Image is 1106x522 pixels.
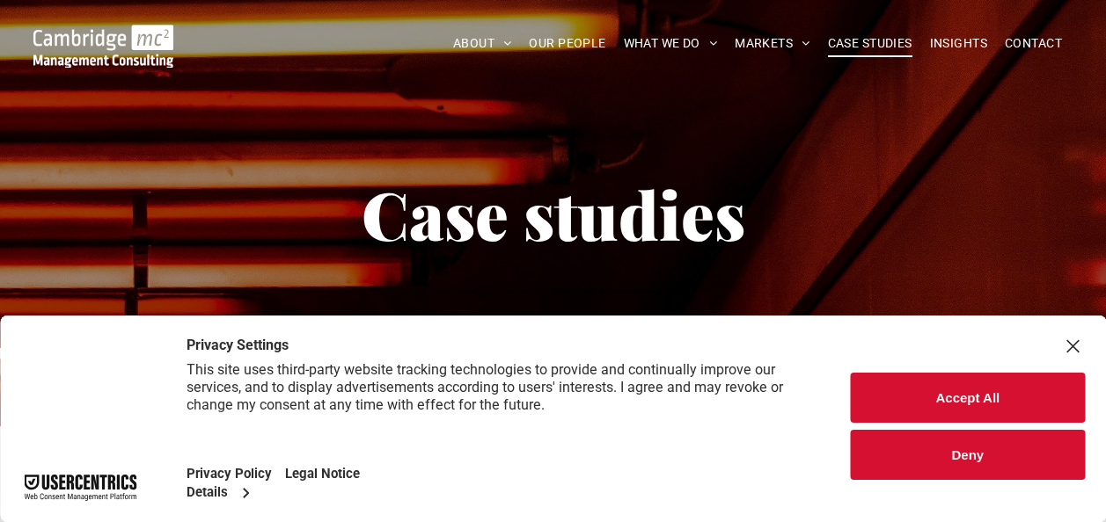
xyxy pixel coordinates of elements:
[444,30,521,57] a: ABOUT
[33,27,174,46] a: Your Business Transformed | Cambridge Management Consulting
[362,170,745,257] span: Case studies
[33,25,174,68] img: Go to Homepage
[996,30,1071,57] a: CONTACT
[819,30,921,57] a: CASE STUDIES
[921,30,996,57] a: INSIGHTS
[520,30,614,57] a: OUR PEOPLE
[615,30,727,57] a: WHAT WE DO
[726,30,818,57] a: MARKETS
